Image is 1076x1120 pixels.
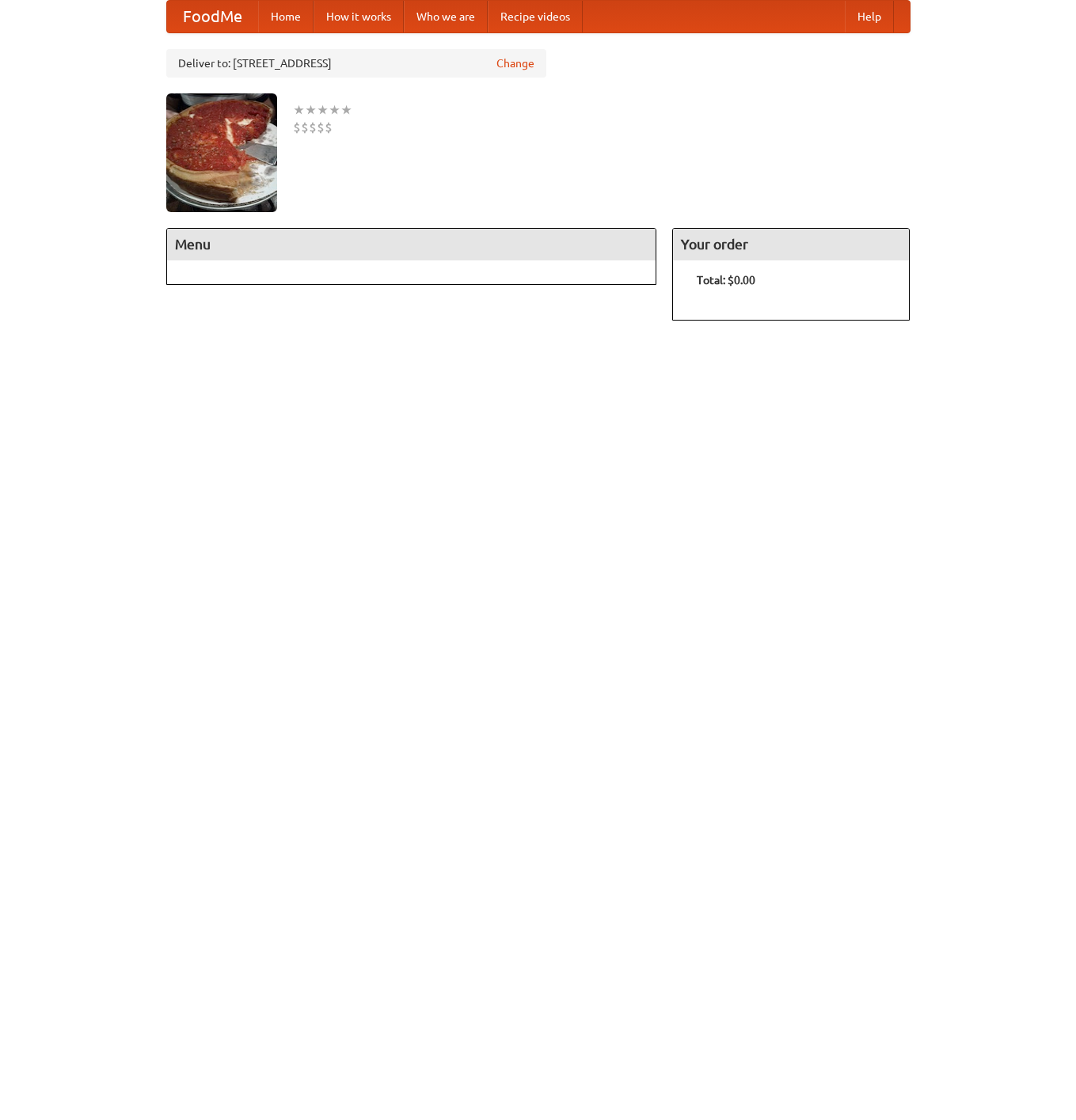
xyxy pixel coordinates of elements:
li: ★ [293,101,305,119]
h4: Menu [167,229,656,260]
a: Who we are [404,1,488,32]
img: angular.jpg [166,93,277,212]
li: ★ [340,101,352,119]
a: Help [845,1,894,32]
li: ★ [329,101,340,119]
div: Deliver to: [STREET_ADDRESS] [166,49,546,78]
a: How it works [314,1,404,32]
a: Change [496,55,534,71]
a: Home [258,1,314,32]
h4: Your order [673,229,909,260]
li: $ [325,119,333,136]
li: $ [317,119,325,136]
li: ★ [317,101,329,119]
li: $ [301,119,309,136]
a: FoodMe [167,1,258,32]
li: $ [293,119,301,136]
li: ★ [305,101,317,119]
b: Total: $0.00 [697,274,755,287]
li: $ [309,119,317,136]
a: Recipe videos [488,1,583,32]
